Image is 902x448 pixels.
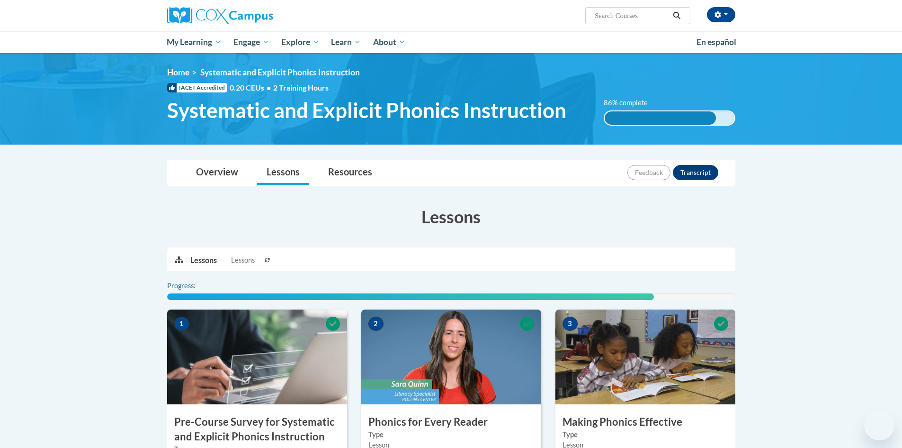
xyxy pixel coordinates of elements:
a: Home [167,67,189,77]
img: Course Image [167,310,347,404]
a: Learn [325,31,367,53]
h3: Pre-Course Survey for Systematic and Explicit Phonics Instruction [167,415,347,444]
p: Lessons [190,255,217,265]
a: My Learning [161,31,228,53]
img: Course Image [555,310,735,404]
a: Cox Campus [167,7,347,24]
span: IACET Accredited [167,83,227,92]
span: 1 [174,317,189,331]
a: Resources [319,160,382,185]
span: Explore [281,37,319,48]
iframe: Button to launch messaging window [864,410,894,440]
span: En español [697,37,736,47]
a: About [367,31,411,53]
div: Main menu [153,31,750,53]
label: 86% complete [604,98,658,108]
span: Learn [331,37,361,48]
span: Systematic and Explicit Phonics Instruction [167,98,566,123]
img: Cox Campus [167,7,273,24]
span: 3 [563,317,578,331]
span: Systematic and Explicit Phonics Instruction [200,67,360,77]
span: Lessons [231,255,255,265]
input: Search Courses [594,10,670,21]
span: About [373,37,405,48]
span: 0.20 CEUs [230,82,273,93]
h3: Phonics for Every Reader [361,415,541,430]
h3: Lessons [167,205,735,229]
button: Search [670,10,684,21]
h3: Making Phonics Effective [555,415,735,430]
label: Type [368,430,534,440]
div: 86% complete [605,111,716,125]
span: 2 [368,317,384,331]
label: Progress: [167,281,222,291]
span: • [267,83,271,92]
button: Feedback [627,165,670,180]
label: Type [563,430,728,440]
a: Lessons [257,160,309,185]
a: Engage [227,31,275,53]
a: Overview [187,160,248,185]
button: Account Settings [707,7,735,22]
span: 2 Training Hours [273,83,329,92]
img: Course Image [361,310,541,404]
span: Engage [233,37,269,48]
span: My Learning [167,37,221,48]
a: Explore [275,31,325,53]
button: Transcript [673,165,718,180]
a: En español [690,32,742,52]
